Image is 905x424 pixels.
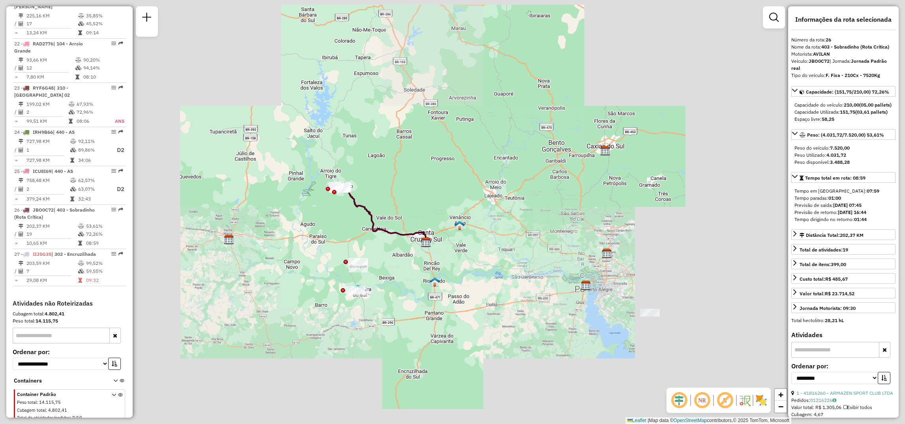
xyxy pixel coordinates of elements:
[39,400,61,405] span: 14.115,75
[791,36,896,43] div: Número da rota:
[14,239,18,247] td: =
[13,300,126,307] h4: Atividades não Roteirizadas
[26,108,68,116] td: 2
[581,280,591,291] img: CDD Porto Alegre
[828,195,841,201] strong: 01:00
[791,229,896,240] a: Distância Total:202,37 KM
[26,20,78,28] td: 17
[791,98,896,126] div: Capacidade: (151,75/210,00) 72,26%
[13,347,126,356] label: Ordenar por:
[86,267,123,275] td: 59,55%
[26,195,70,203] td: 379,24 KM
[833,202,862,208] strong: [DATE] 07:45
[78,21,84,26] i: % de utilização da cubagem
[825,291,854,296] strong: R$ 23.714,52
[70,148,76,152] i: % de utilização da cubagem
[791,397,896,404] div: Pedidos:
[794,152,892,159] div: Peso Utilizado:
[224,235,234,245] img: CDD Santa Maria
[775,389,787,401] a: Zoom in
[826,37,831,43] strong: 26
[867,188,879,194] strong: 07:59
[345,286,365,294] div: Atividade não roteirizada - GINASIO DE ESPORTES
[791,43,896,51] div: Nome da rota:
[33,168,51,174] span: ICU8I69
[51,168,73,174] span: | 440 - AS
[791,72,896,79] div: Tipo do veículo:
[26,184,70,194] td: 2
[17,415,70,420] span: Total de atividades/pedidos
[17,400,37,405] span: Peso total
[111,207,116,212] em: Opções
[76,100,107,108] td: 67,93%
[78,13,84,18] i: % de utilização do peso
[19,66,23,70] i: Total de Atividades
[78,241,82,246] i: Tempo total em rota
[794,159,892,166] div: Peso disponível:
[843,404,872,410] span: Exibir todos
[454,220,465,231] img: Venâncio Aires
[421,237,431,248] img: CDD Santa Cruz do Sul
[17,407,46,413] span: Cubagem total
[627,418,646,423] a: Leaflet
[69,119,73,124] i: Tempo total em rota
[826,152,846,158] strong: 4.031,72
[26,276,78,284] td: 29,08 KM
[37,400,38,405] span: :
[72,415,82,420] span: 7/10
[810,397,836,403] a: 01216226
[78,30,82,35] i: Tempo total em rota
[19,187,23,191] i: Total de Atividades
[421,236,431,247] img: Santa Cruz FAD
[86,230,123,238] td: 72,26%
[86,12,123,20] td: 35,85%
[33,251,51,257] span: IIJ5G35
[791,302,896,313] a: Jornada Motorista: 09:30
[78,224,84,229] i: % de utilização do peso
[830,145,850,151] strong: 7.520,00
[13,310,126,317] div: Cubagem total:
[791,244,896,255] a: Total de atividades:19
[755,394,768,407] img: Exibir/Ocultar setores
[838,209,866,215] strong: [DATE] 16:44
[78,145,109,155] td: 89,86%
[805,175,866,181] span: Tempo total em rota: 08:59
[648,418,649,423] span: |
[791,184,896,226] div: Tempo total em rota: 08:59
[19,13,23,18] i: Distância Total
[670,391,689,410] span: Ocultar deslocamento
[794,216,892,223] div: Tempo dirigindo no retorno:
[19,102,23,107] i: Distância Total
[791,361,896,371] label: Ordenar por:
[766,9,782,25] a: Exibir filtros
[878,372,890,384] button: Ordem crescente
[693,391,712,410] span: Ocultar NR
[45,311,64,317] strong: 4.802,41
[800,276,848,283] div: Custo total:
[86,20,123,28] td: 45,52%
[26,222,78,230] td: 202,37 KM
[83,73,123,81] td: 08:10
[75,66,81,70] i: % de utilização da cubagem
[19,139,23,144] i: Distância Total
[26,176,70,184] td: 758,48 KM
[86,276,123,284] td: 09:32
[78,278,82,283] i: Tempo total em rota
[26,230,78,238] td: 19
[26,259,78,267] td: 203,59 KM
[86,239,123,247] td: 08:59
[778,401,783,411] span: −
[70,415,71,420] span: :
[778,390,783,400] span: +
[791,288,896,298] a: Valor total:R$ 23.714,52
[70,178,76,183] i: % de utilização do peso
[48,407,67,413] span: 4.802,41
[791,129,896,140] a: Peso: (4.031,72/7.520,00) 53,61%
[791,411,823,417] span: Cubagem: 4,67
[78,232,84,236] i: % de utilização da cubagem
[674,418,707,423] a: OpenStreetMap
[26,64,75,72] td: 12
[14,156,18,164] td: =
[17,391,102,398] span: Container Padrão
[76,117,107,125] td: 08:06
